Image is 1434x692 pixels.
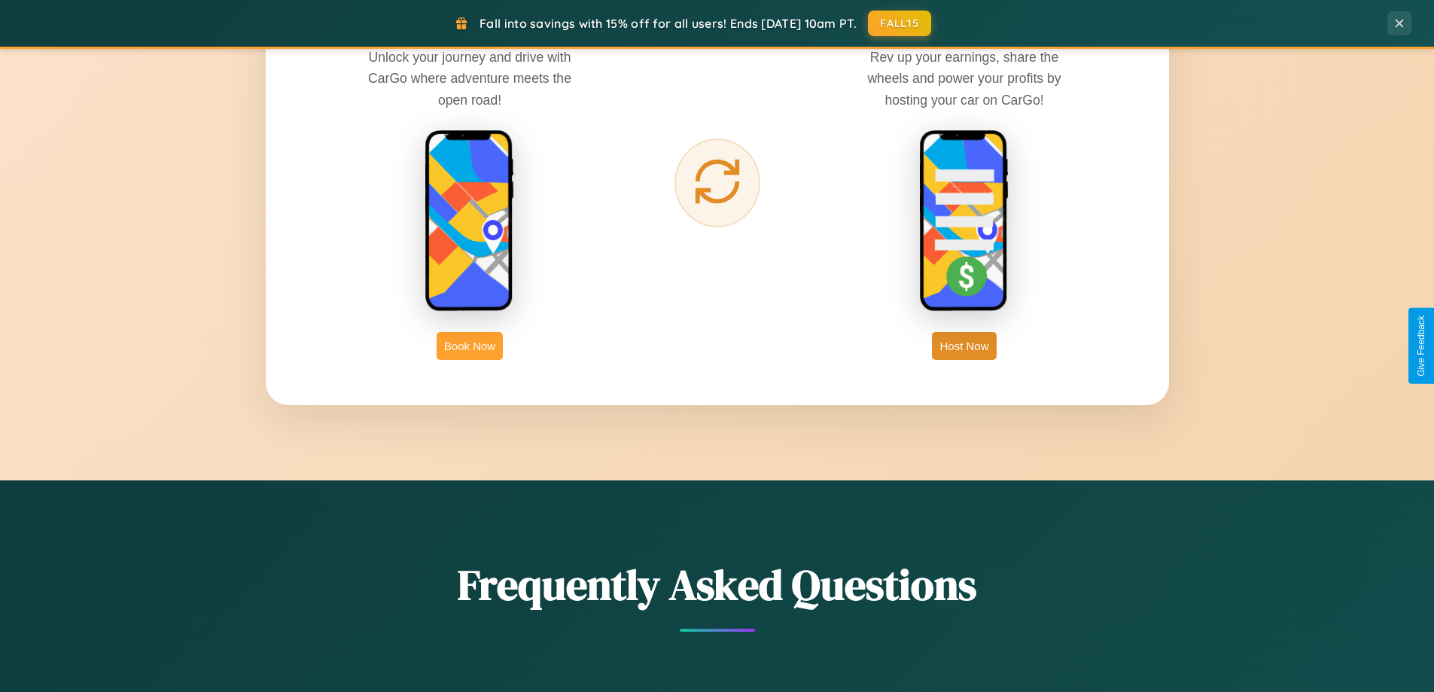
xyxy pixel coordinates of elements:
img: rent phone [425,130,515,313]
button: Host Now [932,332,996,360]
span: Fall into savings with 15% off for all users! Ends [DATE] 10am PT. [480,16,857,31]
div: Give Feedback [1416,316,1426,376]
button: FALL15 [868,11,931,36]
h2: Frequently Asked Questions [266,556,1169,614]
button: Book Now [437,332,503,360]
img: host phone [919,130,1009,313]
p: Rev up your earnings, share the wheels and power your profits by hosting your car on CarGo! [851,47,1077,110]
p: Unlock your journey and drive with CarGo where adventure meets the open road! [357,47,583,110]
